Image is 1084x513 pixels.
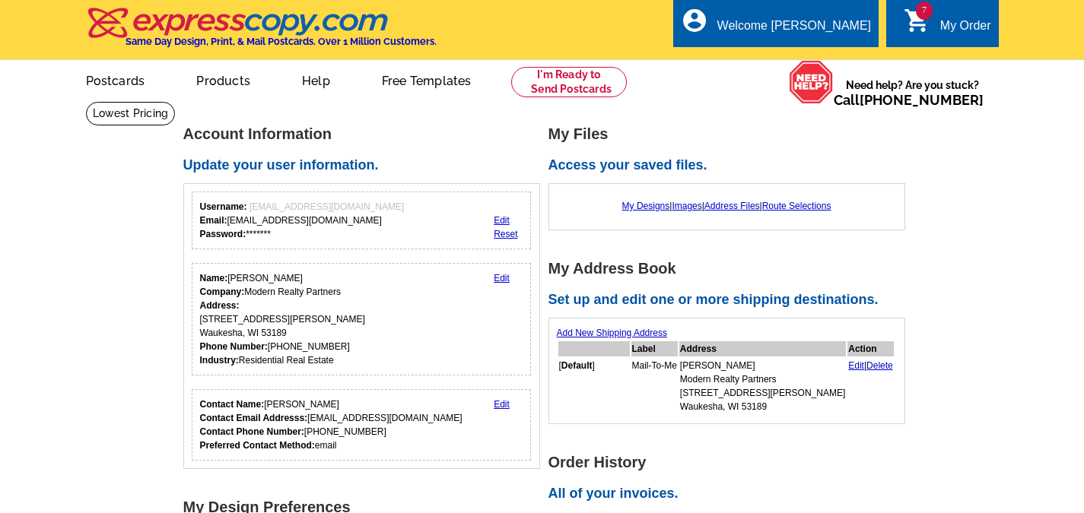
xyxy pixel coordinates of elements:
[672,201,701,211] a: Images
[631,341,678,356] th: Label
[548,292,914,309] h2: Set up and edit one or more shipping destinations.
[200,397,463,452] div: [PERSON_NAME] [EMAIL_ADDRESS][DOMAIN_NAME] [PHONE_NUMBER] email
[916,2,933,20] span: 7
[200,399,265,410] strong: Contact Name:
[548,486,914,502] h2: All of your invoices.
[200,215,227,226] strong: Email:
[866,360,893,371] a: Delete
[548,126,914,142] h1: My Files
[904,17,991,36] a: 7 shopping_cart My Order
[904,7,931,34] i: shopping_cart
[200,229,246,239] strong: Password:
[183,157,548,174] h2: Update your user information.
[847,341,894,356] th: Action
[200,273,228,283] strong: Name:
[86,18,437,47] a: Same Day Design, Print, & Mail Postcards. Over 1 Million Customers.
[200,355,239,366] strong: Industry:
[557,328,667,338] a: Add New Shipping Address
[557,192,897,220] div: | | |
[192,192,532,249] div: Your login information.
[834,92,984,108] span: Call
[631,358,678,414] td: Mail-To-Me
[200,271,365,367] div: [PERSON_NAME] Modern Realty Partners [STREET_ADDRESS][PERSON_NAME] Waukesha, WI 53189 [PHONE_NUMB...
[200,287,245,297] strong: Company:
[200,200,405,241] div: [EMAIL_ADDRESS][DOMAIN_NAME] *******
[200,300,240,311] strong: Address:
[62,62,170,97] a: Postcards
[717,19,871,40] div: Welcome [PERSON_NAME]
[622,201,670,211] a: My Designs
[183,126,548,142] h1: Account Information
[358,62,496,97] a: Free Templates
[789,60,834,104] img: help
[200,201,247,212] strong: Username:
[200,341,268,352] strong: Phone Number:
[278,62,354,97] a: Help
[704,201,760,211] a: Address Files
[192,263,532,375] div: Your personal details.
[834,78,991,108] span: Need help? Are you stuck?
[200,440,315,451] strong: Preferred Contact Method:
[848,360,864,371] a: Edit
[494,229,517,239] a: Reset
[494,399,510,410] a: Edit
[548,157,914,174] h2: Access your saved files.
[940,19,991,40] div: My Order
[762,201,831,211] a: Route Selections
[548,261,914,277] h1: My Address Book
[561,360,593,371] b: Default
[860,92,984,108] a: [PHONE_NUMBER]
[200,413,308,423] strong: Contact Email Addresss:
[679,358,846,414] td: [PERSON_NAME] Modern Realty Partners [STREET_ADDRESS][PERSON_NAME] Waukesha, WI 53189
[200,426,304,437] strong: Contact Phone Number:
[558,358,630,414] td: [ ]
[172,62,275,97] a: Products
[126,36,437,47] h4: Same Day Design, Print, & Mail Postcards. Over 1 Million Customers.
[250,201,404,212] span: [EMAIL_ADDRESS][DOMAIN_NAME]
[847,358,894,414] td: |
[548,454,914,470] h1: Order History
[494,273,510,283] a: Edit
[192,389,532,461] div: Who should we contact regarding order issues?
[494,215,510,226] a: Edit
[679,341,846,356] th: Address
[681,7,708,34] i: account_circle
